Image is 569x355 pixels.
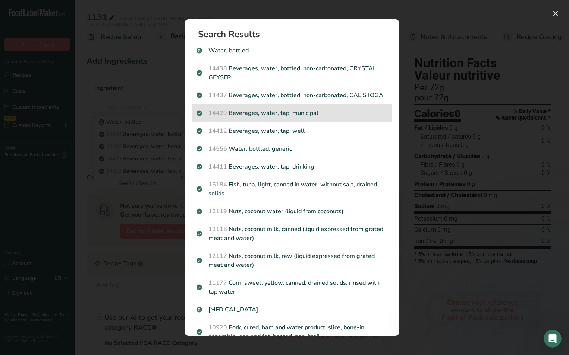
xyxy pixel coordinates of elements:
[208,91,227,99] span: 14437
[208,163,227,171] span: 14411
[208,180,227,189] span: 15184
[197,144,387,153] p: Water, bottled, generic
[198,30,392,39] h1: Search Results
[197,225,387,243] p: Nuts, coconut milk, canned (liquid expressed from grated meat and water)
[197,323,387,341] p: Pork, cured, ham and water product, slice, bone-in, separable lean and fat, heated, pan-broil
[208,225,227,233] span: 12118
[197,207,387,216] p: Nuts, coconut water (liquid from coconuts)
[197,46,387,55] p: Water, bottled
[208,145,227,153] span: 14555
[197,305,387,314] p: [MEDICAL_DATA]
[544,330,562,348] iframe: Intercom live chat
[208,127,227,135] span: 14412
[208,64,227,73] span: 14438
[208,252,227,260] span: 12117
[208,279,227,287] span: 11177
[197,109,387,118] p: Beverages, water, tap, municipal
[197,162,387,171] p: Beverages, water, tap, drinking
[208,323,227,332] span: 10920
[208,207,227,215] span: 12119
[197,91,387,100] p: Beverages, water, bottled, non-carbonated, CALISTOGA
[197,64,387,82] p: Beverages, water, bottled, non-carbonated, CRYSTAL GEYSER
[197,252,387,269] p: Nuts, coconut milk, raw (liquid expressed from grated meat and water)
[197,180,387,198] p: Fish, tuna, light, canned in water, without salt, drained solids
[197,127,387,135] p: Beverages, water, tap, well
[197,278,387,296] p: Corn, sweet, yellow, canned, drained solids, rinsed with tap water
[208,109,227,117] span: 14429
